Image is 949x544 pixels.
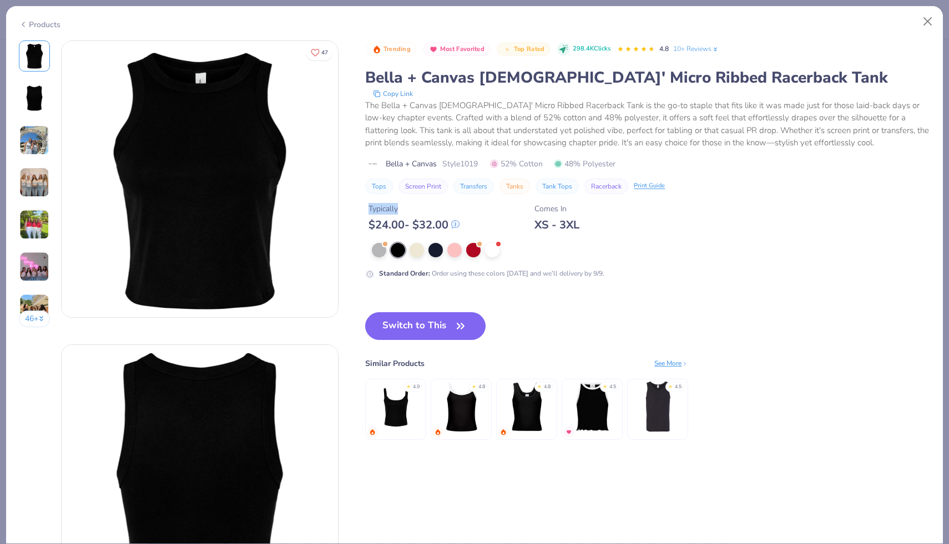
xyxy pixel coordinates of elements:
div: Typically [369,203,460,215]
button: Racerback [584,179,628,194]
span: 298.4K Clicks [573,44,610,54]
img: Fresh Prints Cali Camisole Top [435,380,488,433]
img: Back [21,85,48,111]
div: ★ [603,383,607,388]
button: Tank Tops [536,179,579,194]
div: 4.8 [544,383,551,391]
span: Top Rated [514,46,545,52]
button: Badge Button [366,42,416,57]
div: 4.8 Stars [617,40,655,58]
button: Transfers [453,179,494,194]
a: 10+ Reviews [673,44,719,54]
img: trending.gif [369,429,376,435]
img: Front [62,41,338,317]
span: Most Favorited [440,46,484,52]
div: Bella + Canvas [DEMOGRAPHIC_DATA]' Micro Ribbed Racerback Tank [365,67,930,88]
span: Bella + Canvas [386,158,437,170]
span: 52% Cotton [490,158,543,170]
button: Close [917,11,938,32]
div: Similar Products [365,358,425,369]
span: 48% Polyester [554,158,615,170]
div: ★ [406,383,411,388]
div: 4.9 [413,383,420,391]
button: Like [306,44,333,60]
span: Style 1019 [442,158,478,170]
img: Most Favorited sort [429,45,438,54]
div: XS - 3XL [534,218,579,232]
img: brand logo [365,160,380,169]
div: ★ [668,383,673,388]
div: See More [654,358,688,368]
div: 4.5 [609,383,616,391]
img: trending.gif [500,429,507,435]
img: User generated content [19,252,49,282]
img: MostFav.gif [566,429,572,435]
div: 4.5 [675,383,682,391]
span: 47 [321,50,328,55]
img: Gildan Adult Heavy Cotton 5.3 Oz. Tank [632,380,684,433]
button: Badge Button [423,42,490,57]
div: Order using these colors [DATE] and we’ll delivery by 9/9. [379,268,604,278]
span: Trending [383,46,411,52]
img: Bella Canvas Ladies' Micro Ribbed Scoop Tank [370,380,422,433]
button: 46+ [19,311,51,327]
img: trending.gif [435,429,441,435]
img: Trending sort [372,45,381,54]
img: User generated content [19,167,49,197]
span: 4.8 [659,44,669,53]
div: 4.8 [478,383,485,391]
button: copy to clipboard [370,88,416,99]
img: Front [21,43,48,69]
div: Comes In [534,203,579,215]
div: Print Guide [634,181,665,191]
div: ★ [537,383,542,388]
button: Tanks [499,179,530,194]
img: User generated content [19,125,49,155]
img: Top Rated sort [503,45,512,54]
div: $ 24.00 - $ 32.00 [369,218,460,232]
div: The Bella + Canvas [DEMOGRAPHIC_DATA]' Micro Ribbed Racerback Tank is the go-to staple that fits ... [365,99,930,149]
img: User generated content [19,294,49,324]
strong: Standard Order : [379,269,430,278]
button: Tops [365,179,393,194]
img: Fresh Prints Sasha Crop Top [566,380,619,433]
img: User generated content [19,210,49,240]
button: Screen Print [398,179,448,194]
div: ★ [472,383,476,388]
button: Badge Button [497,42,550,57]
div: Products [19,19,60,30]
img: Fresh Prints Sunset Blvd Ribbed Scoop Tank Top [501,380,553,433]
button: Switch to This [365,312,486,340]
